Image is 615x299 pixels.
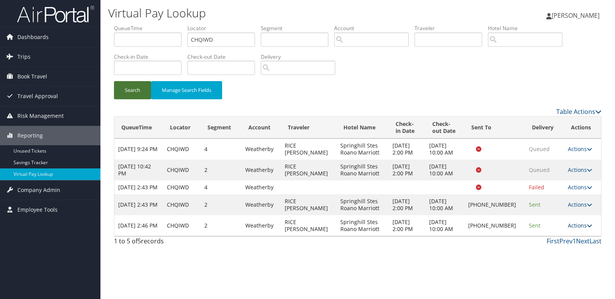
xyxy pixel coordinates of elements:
th: Sent To: activate to sort column ascending [464,117,525,139]
span: 5 [138,237,141,245]
th: Delivery: activate to sort column ascending [525,117,564,139]
span: Company Admin [17,180,60,200]
td: [DATE] 10:00 AM [425,215,464,236]
td: RICE [PERSON_NAME] [281,160,336,180]
label: Hotel Name [488,24,568,32]
span: [PERSON_NAME] [552,11,600,20]
span: Reporting [17,126,43,145]
img: airportal-logo.png [17,5,94,23]
td: CHQIWD [163,215,200,236]
button: Manage Search Fields [151,81,222,99]
td: [DATE] 10:00 AM [425,139,464,160]
th: Check-out Date: activate to sort column ascending [425,117,464,139]
label: Account [334,24,415,32]
td: RICE [PERSON_NAME] [281,215,336,236]
th: QueueTime: activate to sort column descending [114,117,163,139]
span: Risk Management [17,106,64,126]
span: Queued [529,145,550,153]
a: Prev [559,237,573,245]
td: Springhill Stes Roano Marriott [336,194,389,215]
a: Actions [568,222,592,229]
label: Delivery [261,53,341,61]
span: Book Travel [17,67,47,86]
td: [PHONE_NUMBER] [464,194,525,215]
th: Actions [564,117,601,139]
span: Travel Approval [17,87,58,106]
td: 4 [200,180,241,194]
a: [PERSON_NAME] [546,4,607,27]
td: 2 [200,160,241,180]
span: Dashboards [17,27,49,47]
a: Actions [568,201,592,208]
span: Employee Tools [17,200,58,219]
span: Sent [529,222,540,229]
td: 2 [200,194,241,215]
span: Queued [529,166,550,173]
td: CHQIWD [163,180,200,194]
th: Locator: activate to sort column ascending [163,117,200,139]
td: CHQIWD [163,139,200,160]
div: 1 to 5 of records [114,236,227,250]
label: QueueTime [114,24,187,32]
td: [DATE] 2:00 PM [389,160,425,180]
th: Hotel Name: activate to sort column ascending [336,117,389,139]
td: [DATE] 2:00 PM [389,194,425,215]
span: Failed [529,183,544,191]
td: [DATE] 2:46 PM [114,215,163,236]
td: Springhill Stes Roano Marriott [336,139,389,160]
a: Last [590,237,601,245]
th: Check-in Date: activate to sort column ascending [389,117,425,139]
td: 4 [200,139,241,160]
td: Weatherby [241,194,281,215]
a: Next [576,237,590,245]
td: [DATE] 2:43 PM [114,180,163,194]
label: Segment [261,24,334,32]
td: RICE [PERSON_NAME] [281,139,336,160]
th: Account: activate to sort column ascending [241,117,281,139]
td: [PHONE_NUMBER] [464,215,525,236]
label: Locator [187,24,261,32]
td: 2 [200,215,241,236]
td: [DATE] 2:00 PM [389,215,425,236]
td: [DATE] 9:24 PM [114,139,163,160]
label: Check-out Date [187,53,261,61]
a: Table Actions [556,107,601,116]
h1: Virtual Pay Lookup [108,5,441,21]
td: [DATE] 10:42 PM [114,160,163,180]
a: First [547,237,559,245]
td: Weatherby [241,139,281,160]
a: Actions [568,183,592,191]
td: [DATE] 2:43 PM [114,194,163,215]
td: [DATE] 10:00 AM [425,160,464,180]
th: Segment: activate to sort column ascending [200,117,241,139]
th: Traveler: activate to sort column ascending [281,117,336,139]
td: RICE [PERSON_NAME] [281,194,336,215]
label: Traveler [415,24,488,32]
td: CHQIWD [163,194,200,215]
td: Springhill Stes Roano Marriott [336,215,389,236]
label: Check-in Date [114,53,187,61]
td: [DATE] 2:00 PM [389,139,425,160]
td: Weatherby [241,160,281,180]
button: Search [114,81,151,99]
a: 1 [573,237,576,245]
td: Weatherby [241,180,281,194]
td: Weatherby [241,215,281,236]
td: CHQIWD [163,160,200,180]
td: [DATE] 10:00 AM [425,194,464,215]
span: Trips [17,47,31,66]
a: Actions [568,145,592,153]
span: Sent [529,201,540,208]
td: Springhill Stes Roano Marriott [336,160,389,180]
a: Actions [568,166,592,173]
